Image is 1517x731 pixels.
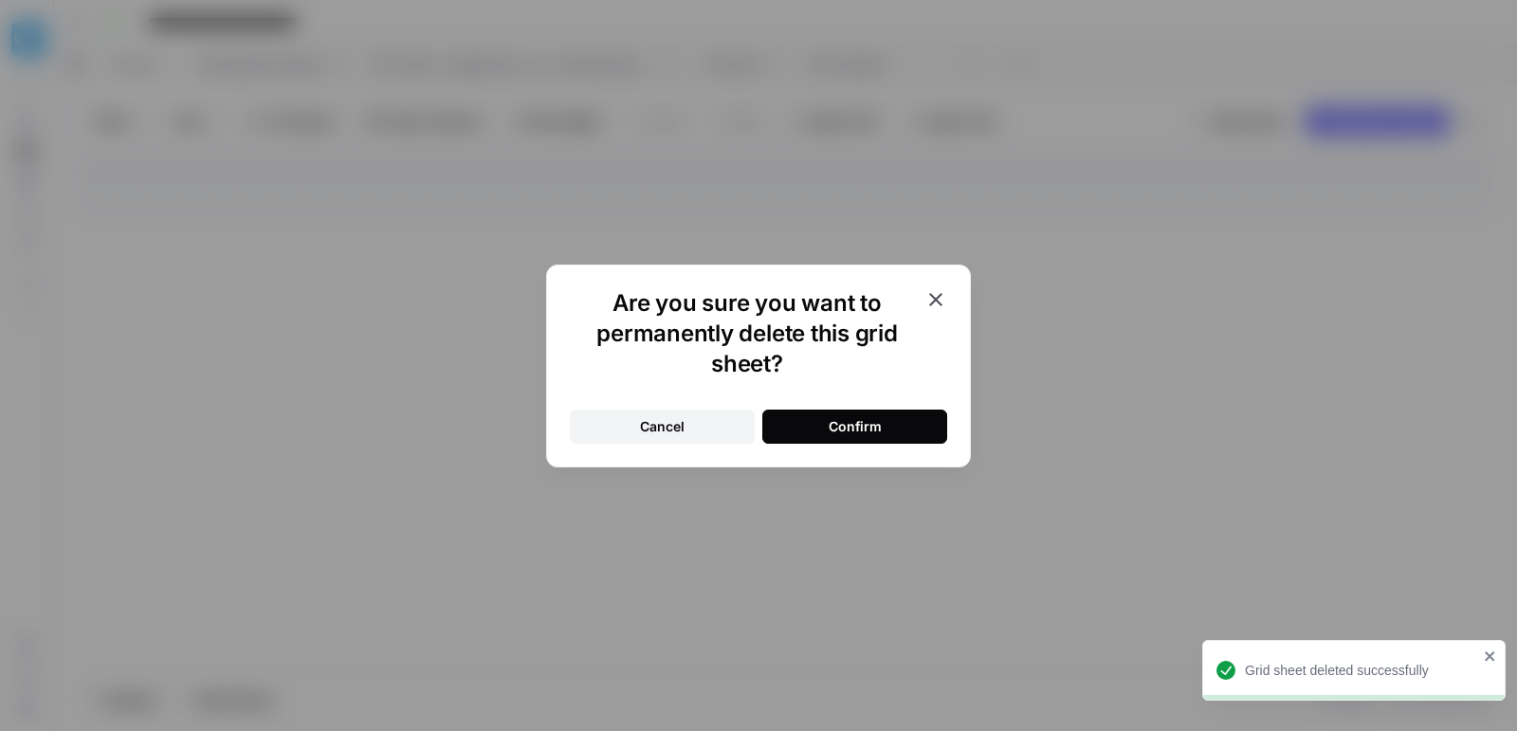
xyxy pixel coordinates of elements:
[570,410,755,444] button: Cancel
[762,410,947,444] button: Confirm
[829,417,882,436] div: Confirm
[640,417,685,436] div: Cancel
[570,288,924,379] h1: Are you sure you want to permanently delete this grid sheet?
[1245,661,1478,680] div: Grid sheet deleted successfully
[1484,649,1497,664] button: close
